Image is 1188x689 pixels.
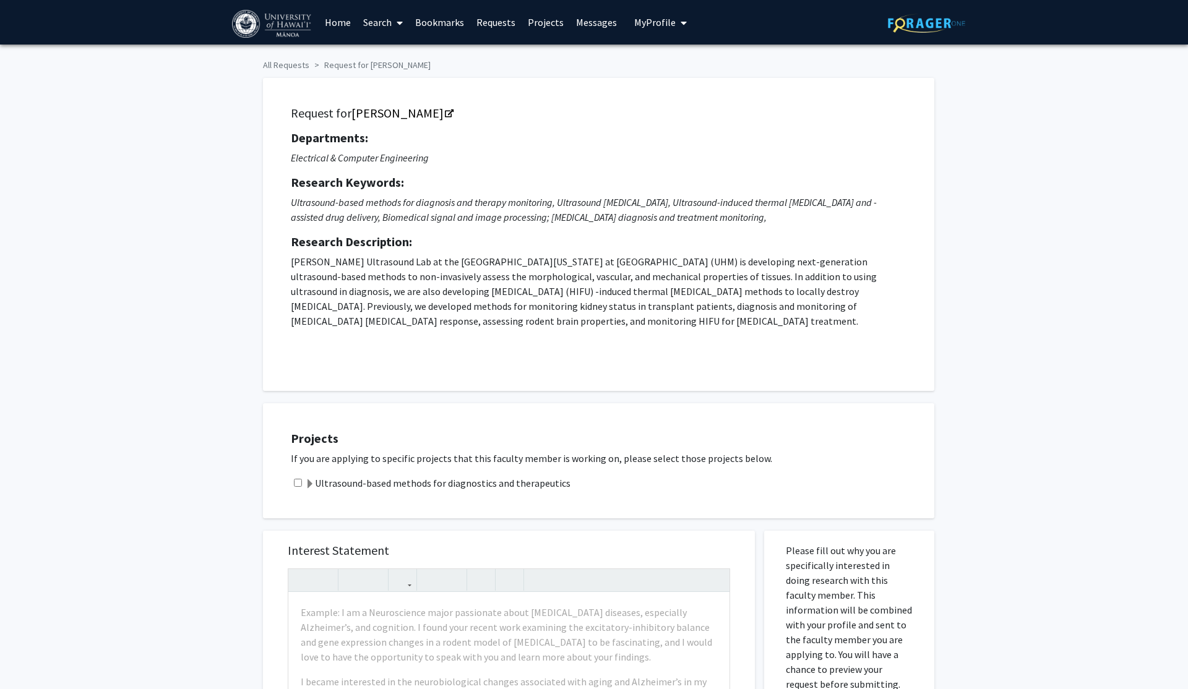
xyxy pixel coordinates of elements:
p: [PERSON_NAME] Ultrasound Lab at the [GEOGRAPHIC_DATA][US_STATE] at [GEOGRAPHIC_DATA] (UHM) is dev... [291,254,906,328]
a: Opens in a new tab [351,105,452,121]
label: Ultrasound-based methods for diagnostics and therapeutics [305,476,570,490]
button: Insert horizontal rule [499,569,520,591]
button: Unordered list [420,569,442,591]
button: Emphasis (Ctrl + I) [313,569,335,591]
strong: Research Keywords: [291,174,404,190]
a: Search [357,1,409,44]
img: ForagerOne Logo [888,14,965,33]
p: Ultrasound-based methods for diagnosis and therapy monitoring, Ultrasound [MEDICAL_DATA], Ultraso... [291,195,906,225]
iframe: Chat [9,633,53,680]
a: All Requests [263,59,309,71]
img: University of Hawaiʻi at Mānoa Logo [232,10,314,38]
strong: Projects [291,430,338,446]
p: If you are applying to specific projects that this faculty member is working on, please select th... [291,451,922,466]
a: Messages [570,1,623,44]
button: Ordered list [442,569,463,591]
button: Remove format [470,569,492,591]
button: Link [392,569,413,591]
button: Strong (Ctrl + B) [291,569,313,591]
li: Request for [PERSON_NAME] [309,59,431,72]
button: Fullscreen [705,569,726,591]
a: Requests [470,1,522,44]
a: Bookmarks [409,1,470,44]
button: Superscript [342,569,363,591]
h5: Request for [291,106,906,121]
a: Projects [522,1,570,44]
a: Home [319,1,357,44]
span: My Profile [634,16,676,28]
button: Subscript [363,569,385,591]
i: Electrical & Computer Engineering [291,152,429,164]
strong: Research Description: [291,234,412,249]
h5: Interest Statement [288,543,730,558]
ol: breadcrumb [263,54,925,72]
p: Example: I am a Neuroscience major passionate about [MEDICAL_DATA] diseases, especially Alzheimer... [301,605,717,664]
strong: Departments: [291,130,368,145]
